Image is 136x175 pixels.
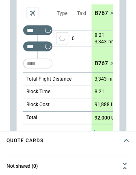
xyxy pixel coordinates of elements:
p: Taxi [77,10,86,17]
h4: Quote cards [6,139,43,142]
p: B767 [95,60,108,66]
p: 92,000 USD [95,115,121,121]
div: Too short [23,41,52,51]
p: nm [108,38,116,45]
h6: Total [26,115,37,120]
div: Too short [23,25,52,35]
p: Block Cost [26,101,50,108]
p: 91,888 USD [95,101,120,107]
p: B767 [95,9,108,16]
p: Total Flight Distance [26,75,71,82]
span: Aircraft selection [26,7,39,19]
p: Type [57,10,67,17]
p: 3,343 [95,76,107,82]
span: Type of sector [56,32,68,44]
p: 8:21 [95,88,104,94]
p: nm [108,75,116,82]
div: Too short [23,58,52,68]
button: left aligned [56,32,68,44]
p: 3,343 [95,38,107,45]
p: Block Time [26,88,50,95]
div: scrollable content [91,4,113,142]
h6: Not shared (0) [6,163,38,169]
p: 8:21 [95,32,104,38]
p: 0 [72,30,91,46]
